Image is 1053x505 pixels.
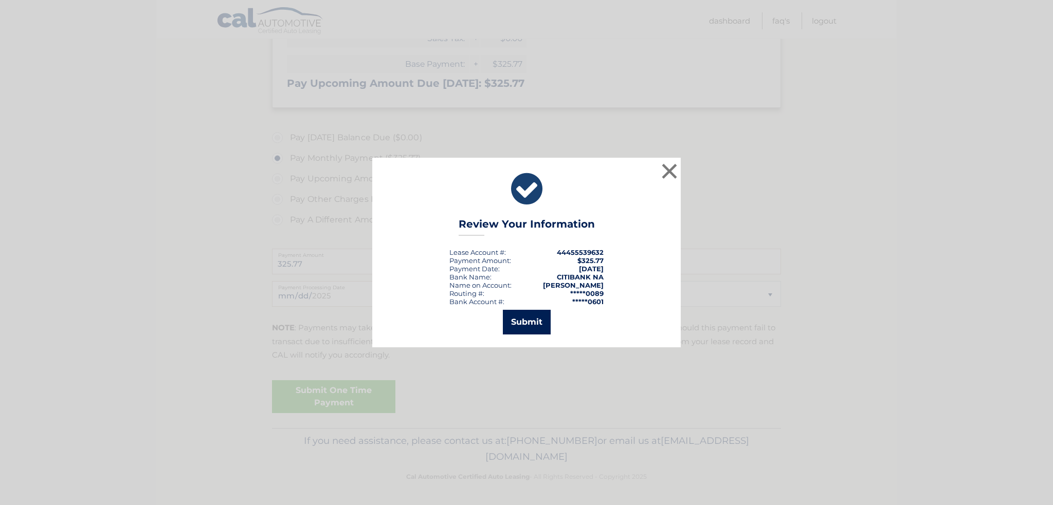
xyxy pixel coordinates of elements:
div: Name on Account: [449,281,512,289]
button: × [659,161,680,181]
div: Payment Amount: [449,256,511,265]
span: $325.77 [577,256,604,265]
strong: CITIBANK NA [557,273,604,281]
div: Bank Name: [449,273,492,281]
div: : [449,265,500,273]
strong: [PERSON_NAME] [543,281,604,289]
div: Lease Account #: [449,248,506,256]
span: [DATE] [579,265,604,273]
div: Bank Account #: [449,297,504,306]
h3: Review Your Information [459,218,595,236]
button: Submit [503,310,551,334]
strong: 44455539632 [557,248,604,256]
div: Routing #: [449,289,484,297]
span: Payment Date [449,265,498,273]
